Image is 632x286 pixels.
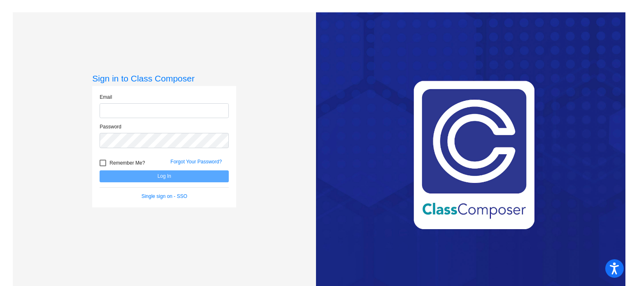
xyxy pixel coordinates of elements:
[109,158,145,168] span: Remember Me?
[100,93,112,101] label: Email
[100,123,121,130] label: Password
[142,193,187,199] a: Single sign on - SSO
[170,159,222,165] a: Forgot Your Password?
[92,73,236,84] h3: Sign in to Class Composer
[100,170,229,182] button: Log In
